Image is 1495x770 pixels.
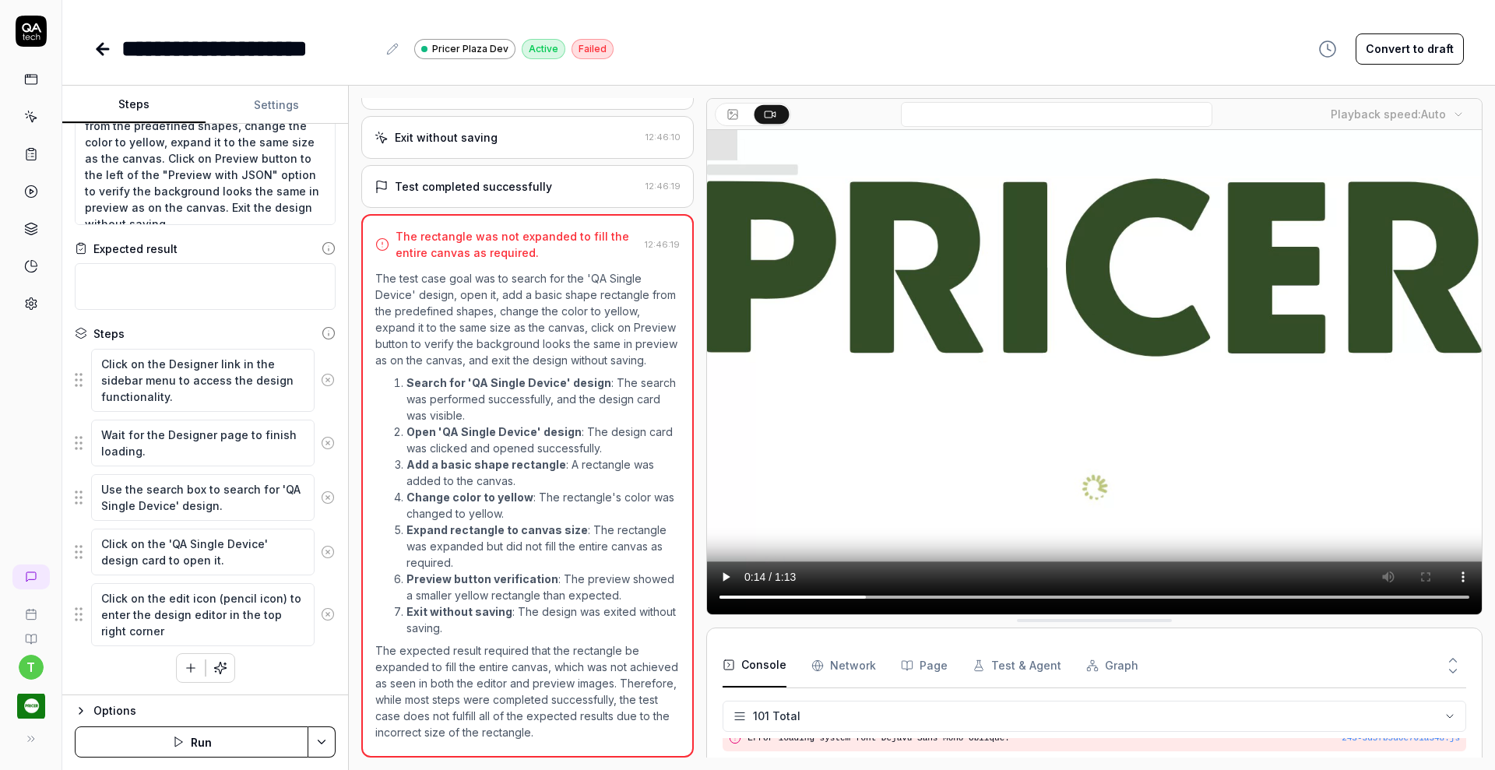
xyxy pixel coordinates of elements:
li: : The preview showed a smaller yellow rectangle than expected. [406,571,680,603]
button: Options [75,701,336,720]
p: The test case goal was to search for the 'QA Single Device' design, open it, add a basic shape re... [375,270,680,368]
button: Pricer.com Logo [6,680,55,723]
div: Test completed successfully [395,178,552,195]
button: Remove step [315,364,341,396]
time: 12:46:19 [645,181,681,192]
button: Remove step [315,599,341,630]
a: New conversation [12,564,50,589]
a: Book a call with us [6,596,55,621]
strong: Add a basic shape rectangle [406,458,566,471]
pre: Error loading system font DejaVu Sans Mono Oblique: [747,732,1460,745]
div: The rectangle was not expanded to fill the entire canvas as required. [396,228,638,261]
button: Remove step [315,536,341,568]
time: 12:46:10 [645,132,681,142]
div: Failed [572,39,614,59]
p: The expected result required that the rectangle be expanded to fill the entire canvas, which was ... [375,642,680,740]
button: Remove step [315,427,341,459]
div: Exit without saving [395,129,498,146]
li: : A rectangle was added to the canvas. [406,456,680,489]
div: Suggestions [75,473,336,522]
button: View version history [1309,33,1346,65]
div: Expected result [93,241,178,257]
button: 243-3d5fb5d6e701a348.js [1342,732,1460,745]
strong: Open 'QA Single Device' design [406,425,582,438]
span: Pricer Plaza Dev [432,42,508,56]
button: Settings [206,86,349,124]
button: Page [901,644,948,687]
strong: Change color to yellow [406,490,533,504]
a: Pricer Plaza Dev [414,38,515,59]
strong: Expand rectangle to canvas size [406,523,588,536]
li: : The design card was clicked and opened successfully. [406,424,680,456]
div: Options [93,701,336,720]
button: Network [811,644,876,687]
li: : The rectangle was expanded but did not fill the entire canvas as required. [406,522,680,571]
strong: Exit without saving [406,605,512,618]
button: Console [723,644,786,687]
button: Steps [62,86,206,124]
strong: Search for 'QA Single Device' design [406,376,611,389]
strong: Preview button verification [406,572,558,585]
li: : The rectangle's color was changed to yellow. [406,489,680,522]
div: Playback speed: [1331,106,1446,122]
a: Documentation [6,621,55,645]
button: Remove step [315,482,341,513]
img: Pricer.com Logo [17,692,45,720]
div: Active [522,39,565,59]
li: : The design was exited without saving. [406,603,680,636]
div: Suggestions [75,582,336,647]
div: Suggestions [75,528,336,576]
div: Suggestions [75,419,336,467]
button: Convert to draft [1356,33,1464,65]
div: Steps [93,325,125,342]
li: : The search was performed successfully, and the design card was visible. [406,374,680,424]
button: t [19,655,44,680]
button: Run [75,726,308,758]
button: Test & Agent [973,644,1061,687]
div: Suggestions [75,348,336,413]
button: Graph [1086,644,1138,687]
time: 12:46:19 [645,239,680,250]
